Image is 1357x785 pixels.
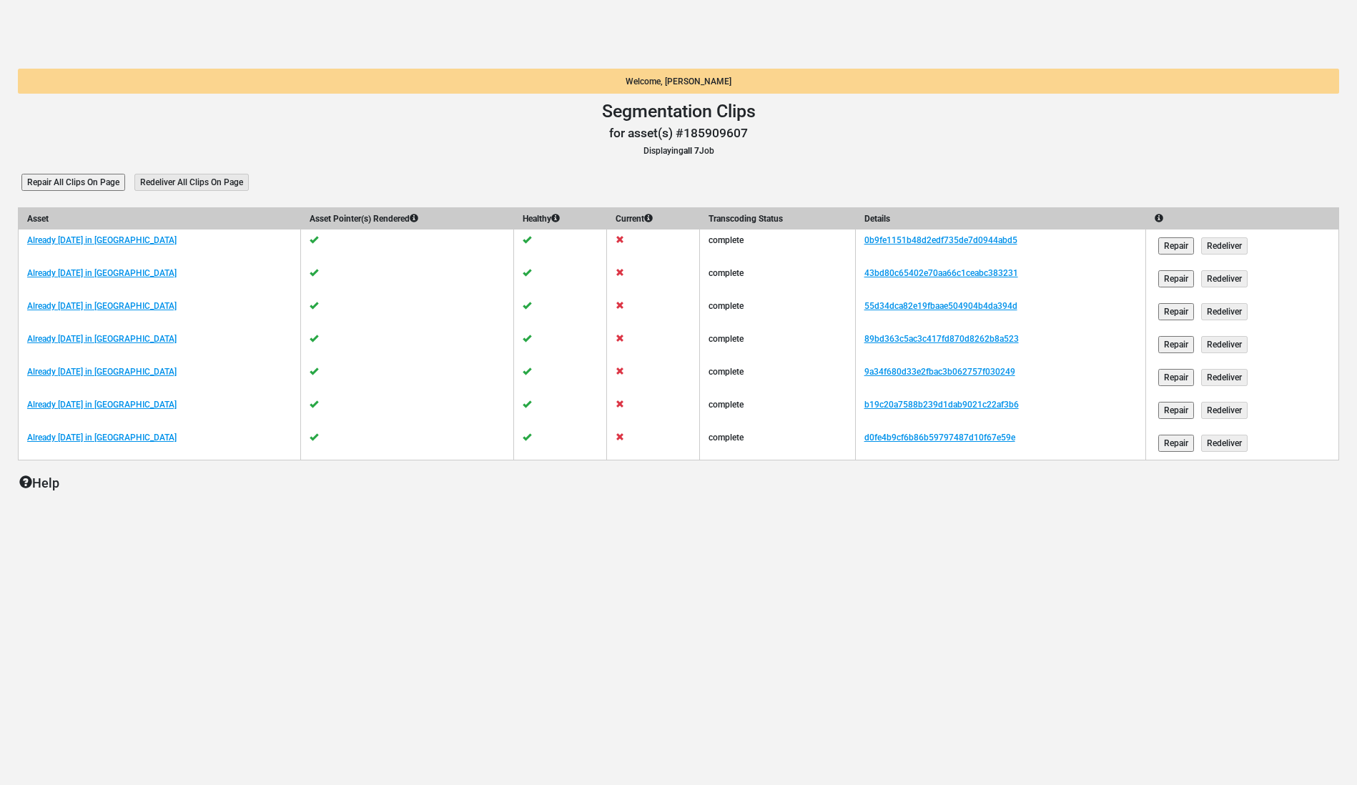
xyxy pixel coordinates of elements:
input: Redeliver [1201,237,1248,255]
input: Redeliver [1201,435,1248,452]
td: complete [699,427,855,460]
th: Details [855,208,1146,230]
a: 0b9fe1151b48d2edf735de7d0944abd5 [864,235,1017,245]
a: Already [DATE] in [GEOGRAPHIC_DATA] [27,334,177,344]
a: Already [DATE] in [GEOGRAPHIC_DATA] [27,433,177,443]
p: Help [19,473,1339,493]
a: Already [DATE] in [GEOGRAPHIC_DATA] [27,367,177,377]
input: Repair [1158,336,1194,353]
th: Asset Pointer(s) Rendered [300,208,514,230]
td: complete [699,229,855,262]
a: 9a34f680d33e2fbac3b062757f030249 [864,367,1015,377]
input: Redeliver [1201,369,1248,386]
h3: for asset(s) #185909607 [18,126,1339,141]
td: complete [699,361,855,394]
input: Redeliver [1201,402,1248,419]
th: Healthy [514,208,607,230]
input: Repair [1158,402,1194,419]
td: complete [699,394,855,427]
a: 43bd80c65402e70aa66c1ceabc383231 [864,268,1018,278]
input: Repair [1158,237,1194,255]
input: Repair All Clips On Page [21,174,125,191]
th: Current [607,208,700,230]
input: Repair [1158,435,1194,452]
input: Redeliver [1201,303,1248,320]
a: d0fe4b9cf6b86b59797487d10f67e59e [864,433,1015,443]
td: complete [699,328,855,361]
input: Repair [1158,303,1194,320]
td: complete [699,295,855,328]
a: Already [DATE] in [GEOGRAPHIC_DATA] [27,400,177,410]
header: Displaying Job [18,101,1339,157]
td: complete [699,262,855,295]
input: Repair [1158,369,1194,386]
a: 55d34dca82e19fbaae504904b4da394d [864,301,1017,311]
a: Already [DATE] in [GEOGRAPHIC_DATA] [27,235,177,245]
h1: Segmentation Clips [18,101,1339,122]
a: 89bd363c5ac3c417fd870d8262b8a523 [864,334,1019,344]
div: Welcome, [PERSON_NAME] [18,69,1339,94]
a: Already [DATE] in [GEOGRAPHIC_DATA] [27,301,177,311]
input: Redeliver [1201,270,1248,287]
th: Asset [19,208,301,230]
b: all 7 [684,146,699,156]
a: Already [DATE] in [GEOGRAPHIC_DATA] [27,268,177,278]
input: Redeliver All Clips On Page [134,174,249,191]
input: Redeliver [1201,336,1248,353]
input: Repair [1158,270,1194,287]
a: b19c20a7588b239d1dab9021c22af3b6 [864,400,1019,410]
th: Transcoding Status [699,208,855,230]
